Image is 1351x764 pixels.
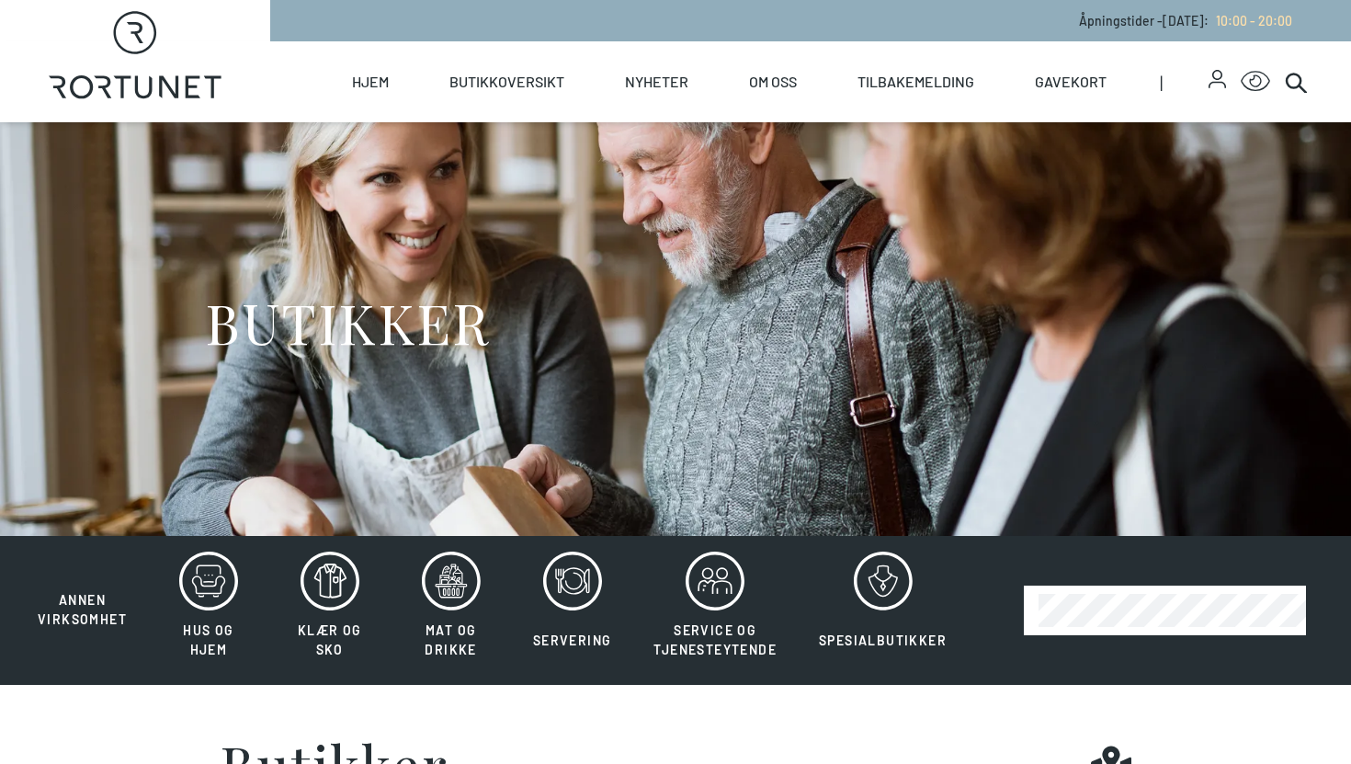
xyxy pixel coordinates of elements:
[653,622,777,657] span: Service og tjenesteytende
[1035,41,1107,122] a: Gavekort
[205,288,489,357] h1: BUTIKKER
[1160,41,1209,122] span: |
[533,633,612,648] span: Servering
[1241,67,1270,97] button: Open Accessibility Menu
[18,551,146,630] button: Annen virksomhet
[271,551,389,670] button: Klær og sko
[857,41,974,122] a: Tilbakemelding
[352,41,389,122] a: Hjem
[425,622,476,657] span: Mat og drikke
[449,41,564,122] a: Butikkoversikt
[1216,13,1292,29] span: 10:00 - 20:00
[1079,11,1292,30] p: Åpningstider - [DATE] :
[298,622,362,657] span: Klær og sko
[625,41,688,122] a: Nyheter
[514,551,631,670] button: Servering
[150,551,267,670] button: Hus og hjem
[392,551,510,670] button: Mat og drikke
[1209,13,1292,29] a: 10:00 - 20:00
[634,551,796,670] button: Service og tjenesteytende
[38,592,127,627] span: Annen virksomhet
[183,622,233,657] span: Hus og hjem
[819,633,947,648] span: Spesialbutikker
[800,551,966,670] button: Spesialbutikker
[749,41,797,122] a: Om oss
